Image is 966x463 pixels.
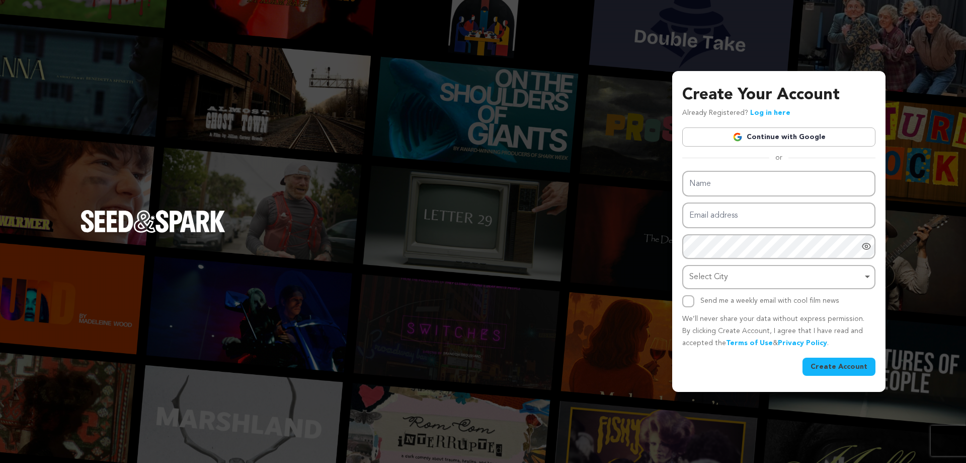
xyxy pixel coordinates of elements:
a: Privacy Policy [778,340,827,347]
img: Seed&Spark Logo [80,210,225,232]
h3: Create Your Account [682,83,875,107]
img: Google logo [733,132,743,142]
a: Continue with Google [682,127,875,147]
label: Send me a weekly email with cool film news [700,297,839,304]
p: We’ll never share your data without express permission. By clicking Create Account, I agree that ... [682,313,875,349]
a: Seed&Spark Homepage [80,210,225,252]
input: Email address [682,203,875,228]
div: Select City [689,270,862,285]
a: Log in here [750,109,790,116]
input: Name [682,171,875,196]
p: Already Registered? [682,107,790,119]
a: Terms of Use [726,340,773,347]
a: Show password as plain text. Warning: this will display your password on the screen. [861,241,871,251]
span: or [769,153,788,163]
button: Create Account [802,358,875,376]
